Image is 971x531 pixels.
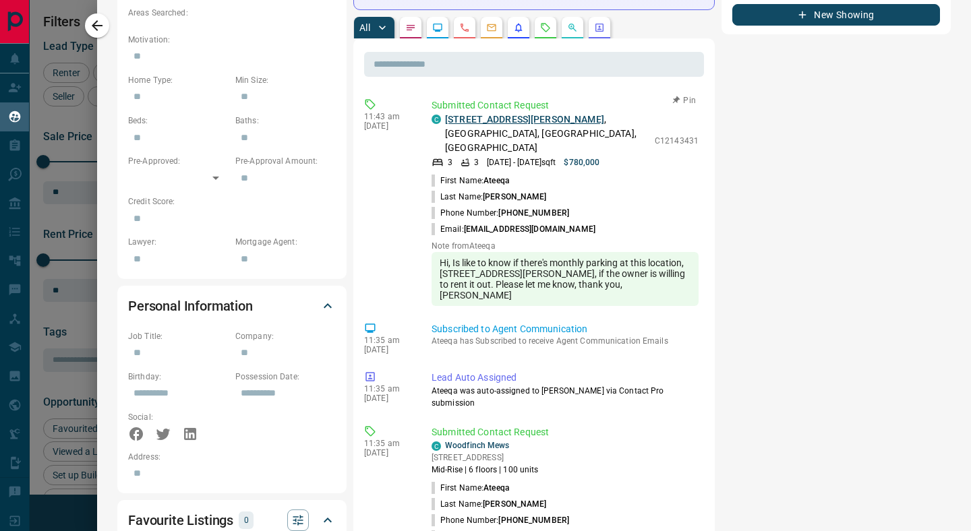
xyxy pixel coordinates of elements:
[364,121,411,131] p: [DATE]
[432,191,547,203] p: Last Name:
[364,439,411,448] p: 11:35 am
[498,208,569,218] span: [PHONE_NUMBER]
[459,22,470,33] svg: Calls
[432,371,699,385] p: Lead Auto Assigned
[128,330,229,342] p: Job Title:
[483,176,509,185] span: Ateeqa
[445,113,648,155] p: , [GEOGRAPHIC_DATA], [GEOGRAPHIC_DATA], [GEOGRAPHIC_DATA]
[432,98,699,113] p: Submitted Contact Request
[432,482,509,494] p: First Name:
[364,384,411,394] p: 11:35 am
[448,156,452,168] p: 3
[486,22,497,33] svg: Emails
[665,94,704,106] button: Pin
[364,336,411,345] p: 11:35 am
[235,236,336,248] p: Mortgage Agent:
[364,448,411,458] p: [DATE]
[594,22,605,33] svg: Agent Actions
[128,411,229,423] p: Social:
[364,112,411,121] p: 11:43 am
[513,22,524,33] svg: Listing Alerts
[432,115,441,124] div: condos.ca
[445,114,604,125] a: [STREET_ADDRESS][PERSON_NAME]
[128,34,336,46] p: Motivation:
[128,155,229,167] p: Pre-Approved:
[235,74,336,86] p: Min Size:
[432,207,569,219] p: Phone Number:
[128,7,336,19] p: Areas Searched:
[364,345,411,354] p: [DATE]
[483,192,546,201] span: [PERSON_NAME]
[405,22,416,33] svg: Notes
[128,195,336,208] p: Credit Score:
[464,224,595,234] span: [EMAIL_ADDRESS][DOMAIN_NAME]
[432,252,699,306] div: Hi, Is like to know if there's monthly parking at this location, [STREET_ADDRESS][PERSON_NAME], i...
[128,295,253,317] h2: Personal Information
[483,499,546,509] span: [PERSON_NAME]
[128,290,336,322] div: Personal Information
[732,4,940,26] button: New Showing
[474,156,479,168] p: 3
[235,155,336,167] p: Pre-Approval Amount:
[235,371,336,383] p: Possession Date:
[487,156,556,168] p: [DATE] - [DATE] sqft
[128,74,229,86] p: Home Type:
[128,451,336,463] p: Address:
[432,498,547,510] p: Last Name:
[432,451,539,464] p: [STREET_ADDRESS]
[235,115,336,127] p: Baths:
[432,175,509,187] p: First Name:
[432,514,569,526] p: Phone Number:
[432,22,443,33] svg: Lead Browsing Activity
[432,241,699,251] p: Note from Ateeqa
[364,394,411,403] p: [DATE]
[540,22,551,33] svg: Requests
[483,483,509,493] span: Ateeqa
[235,330,336,342] p: Company:
[432,464,539,476] p: Mid-Rise | 6 floors | 100 units
[128,371,229,383] p: Birthday:
[445,441,510,450] a: Woodfinch Mews
[128,236,229,248] p: Lawyer:
[128,509,233,531] h2: Favourite Listings
[655,135,699,147] p: C12143431
[359,23,370,32] p: All
[567,22,578,33] svg: Opportunities
[128,115,229,127] p: Beds:
[498,516,569,525] span: [PHONE_NUMBER]
[564,156,599,168] p: $780,000
[432,441,441,451] div: condos.ca
[243,513,249,528] p: 0
[432,385,699,409] p: Ateeqa was auto-assigned to [PERSON_NAME] via Contact Pro submission
[432,425,699,439] p: Submitted Contact Request
[432,223,595,235] p: Email:
[432,336,699,346] p: Ateeqa has Subscribed to receive Agent Communication Emails
[432,322,699,336] p: Subscribed to Agent Communication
